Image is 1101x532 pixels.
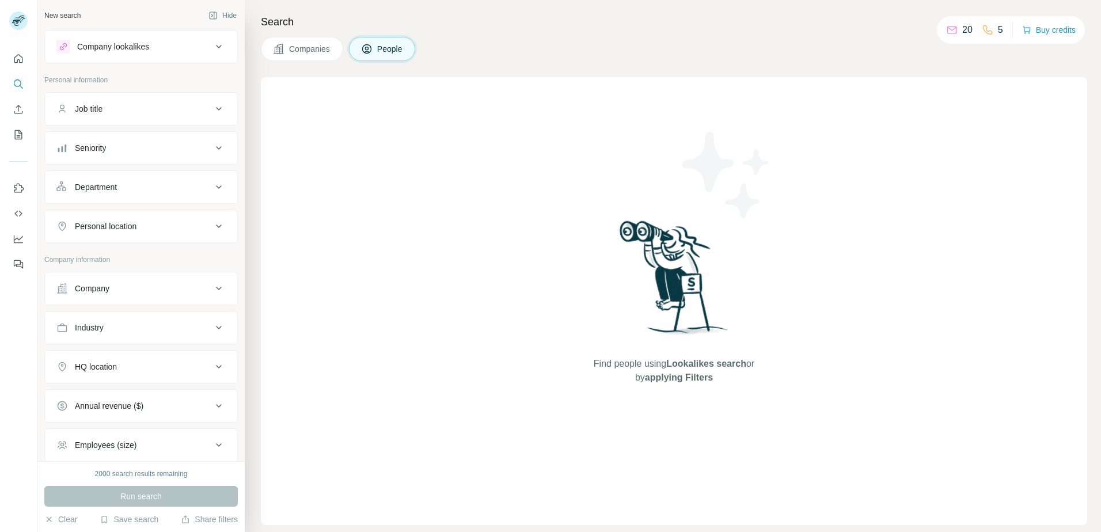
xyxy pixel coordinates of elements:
[44,10,81,21] div: New search
[9,48,28,69] button: Quick start
[200,7,245,24] button: Hide
[9,99,28,120] button: Enrich CSV
[45,212,237,240] button: Personal location
[962,23,973,37] p: 20
[75,400,143,412] div: Annual revenue ($)
[674,123,778,227] img: Surfe Illustration - Stars
[9,229,28,249] button: Dashboard
[75,322,104,333] div: Industry
[45,134,237,162] button: Seniority
[75,103,102,115] div: Job title
[44,514,77,525] button: Clear
[75,439,136,451] div: Employees (size)
[75,221,136,232] div: Personal location
[77,41,149,52] div: Company lookalikes
[45,173,237,201] button: Department
[9,74,28,94] button: Search
[100,514,158,525] button: Save search
[1022,22,1076,38] button: Buy credits
[377,43,404,55] span: People
[9,124,28,145] button: My lists
[582,357,766,385] span: Find people using or by
[75,283,109,294] div: Company
[289,43,331,55] span: Companies
[181,514,238,525] button: Share filters
[9,254,28,275] button: Feedback
[9,178,28,199] button: Use Surfe on LinkedIn
[614,218,734,346] img: Surfe Illustration - Woman searching with binoculars
[75,142,106,154] div: Seniority
[75,181,117,193] div: Department
[44,254,238,265] p: Company information
[45,314,237,341] button: Industry
[998,23,1003,37] p: 5
[75,361,117,373] div: HQ location
[9,203,28,224] button: Use Surfe API
[45,33,237,60] button: Company lookalikes
[45,431,237,459] button: Employees (size)
[45,353,237,381] button: HQ location
[261,14,1087,30] h4: Search
[45,275,237,302] button: Company
[95,469,188,479] div: 2000 search results remaining
[44,75,238,85] p: Personal information
[666,359,746,368] span: Lookalikes search
[45,392,237,420] button: Annual revenue ($)
[45,95,237,123] button: Job title
[645,373,713,382] span: applying Filters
